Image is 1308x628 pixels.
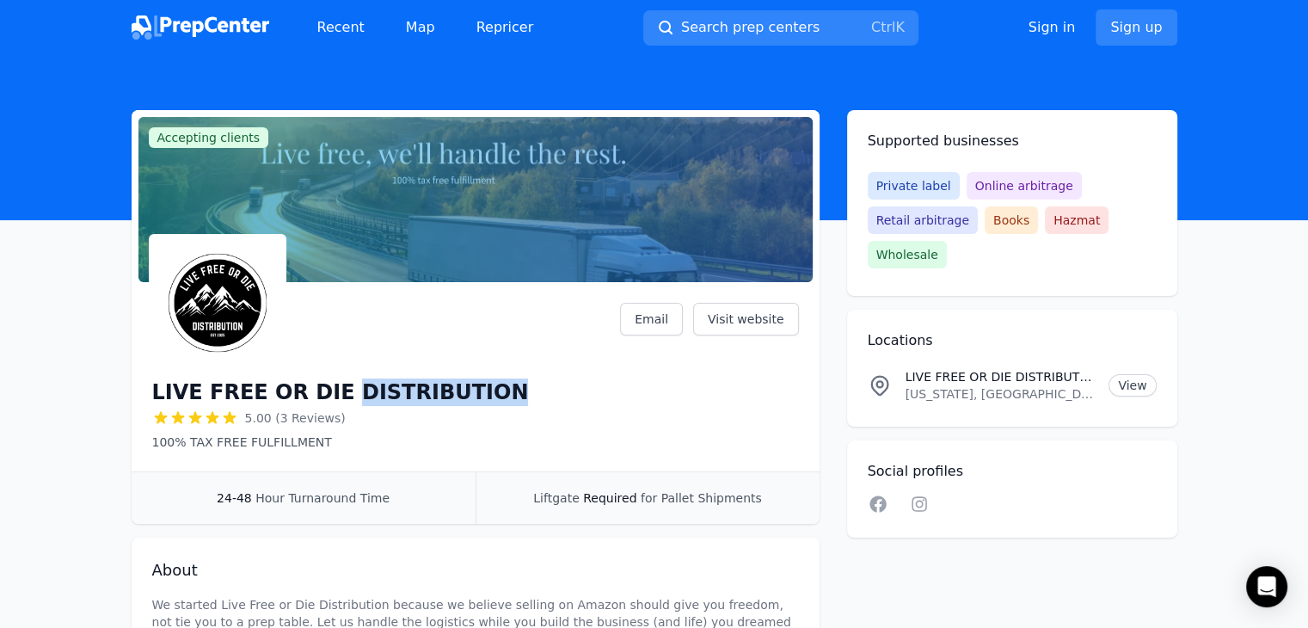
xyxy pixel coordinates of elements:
[132,15,269,40] img: PrepCenter
[463,10,548,45] a: Repricer
[985,206,1038,234] span: Books
[392,10,449,45] a: Map
[871,19,895,35] kbd: Ctrl
[620,303,683,336] a: Email
[217,491,252,505] span: 24-48
[1246,566,1287,607] div: Open Intercom Messenger
[868,330,1157,351] h2: Locations
[1029,17,1076,38] a: Sign in
[152,434,529,451] p: 100% TAX FREE FULFILLMENT
[152,379,529,406] h1: LIVE FREE OR DIE DISTRIBUTION
[868,206,978,234] span: Retail arbitrage
[868,461,1157,482] h2: Social profiles
[643,10,918,46] button: Search prep centersCtrlK
[304,10,378,45] a: Recent
[245,409,346,427] span: 5.00 (3 Reviews)
[533,491,579,505] span: Liftgate
[906,385,1096,403] p: [US_STATE], [GEOGRAPHIC_DATA]
[583,491,636,505] span: Required
[1108,374,1156,397] a: View
[906,368,1096,385] p: LIVE FREE OR DIE DISTRIBUTION Location
[152,237,283,368] img: LIVE FREE OR DIE DISTRIBUTION
[149,127,269,148] span: Accepting clients
[681,17,820,38] span: Search prep centers
[1045,206,1108,234] span: Hazmat
[152,558,799,582] h2: About
[868,172,960,200] span: Private label
[895,19,905,35] kbd: K
[868,241,947,268] span: Wholesale
[1096,9,1176,46] a: Sign up
[967,172,1082,200] span: Online arbitrage
[868,131,1157,151] h2: Supported businesses
[693,303,799,336] a: Visit website
[255,491,390,505] span: Hour Turnaround Time
[641,491,762,505] span: for Pallet Shipments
